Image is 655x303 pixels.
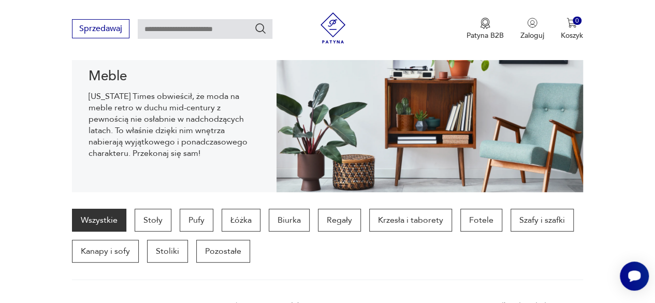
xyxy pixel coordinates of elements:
[269,209,310,232] a: Biurka
[620,262,649,291] iframe: Smartsupp widget button
[318,209,361,232] a: Regały
[317,12,348,44] img: Patyna - sklep z meblami i dekoracjami vintage
[467,18,504,40] a: Ikona medaluPatyna B2B
[196,240,250,263] a: Pozostałe
[89,91,260,159] p: [US_STATE] Times obwieścił, że moda na meble retro w duchu mid-century z pewnością nie osłabnie w...
[72,26,129,33] a: Sprzedawaj
[566,18,577,28] img: Ikona koszyka
[467,18,504,40] button: Patyna B2B
[276,37,583,192] img: Meble
[89,70,260,82] h1: Meble
[561,18,583,40] button: 0Koszyk
[460,209,502,232] a: Fotele
[72,209,126,232] a: Wszystkie
[254,22,267,35] button: Szukaj
[520,18,544,40] button: Zaloguj
[573,17,581,25] div: 0
[72,19,129,38] button: Sprzedawaj
[561,31,583,40] p: Koszyk
[135,209,171,232] a: Stoły
[147,240,188,263] a: Stoliki
[467,31,504,40] p: Patyna B2B
[222,209,260,232] a: Łóżka
[480,18,490,29] img: Ikona medalu
[527,18,537,28] img: Ikonka użytkownika
[180,209,213,232] a: Pufy
[72,240,139,263] a: Kanapy i sofy
[520,31,544,40] p: Zaloguj
[511,209,574,232] a: Szafy i szafki
[369,209,452,232] a: Krzesła i taborety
